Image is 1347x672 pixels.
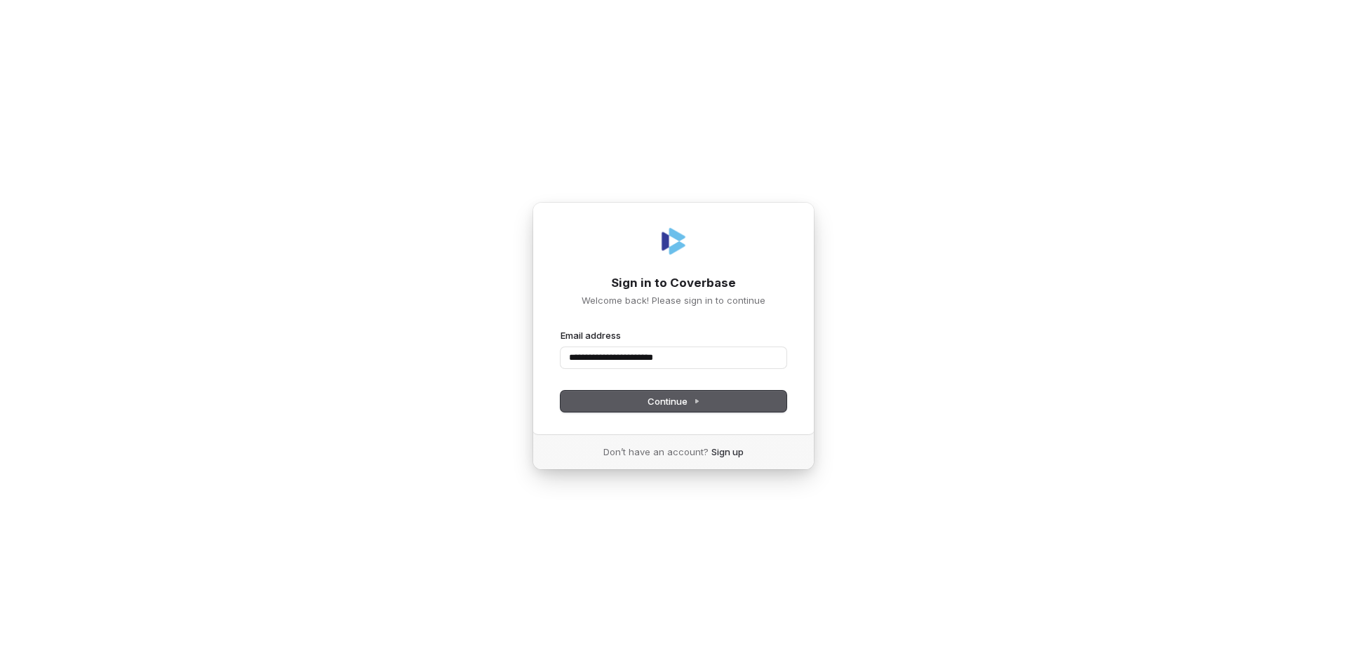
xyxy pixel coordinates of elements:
h1: Sign in to Coverbase [561,275,786,292]
span: Don’t have an account? [603,445,709,458]
a: Sign up [711,445,744,458]
label: Email address [561,329,621,342]
button: Continue [561,391,786,412]
span: Continue [648,395,700,408]
p: Welcome back! Please sign in to continue [561,294,786,307]
img: Coverbase [657,224,690,258]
